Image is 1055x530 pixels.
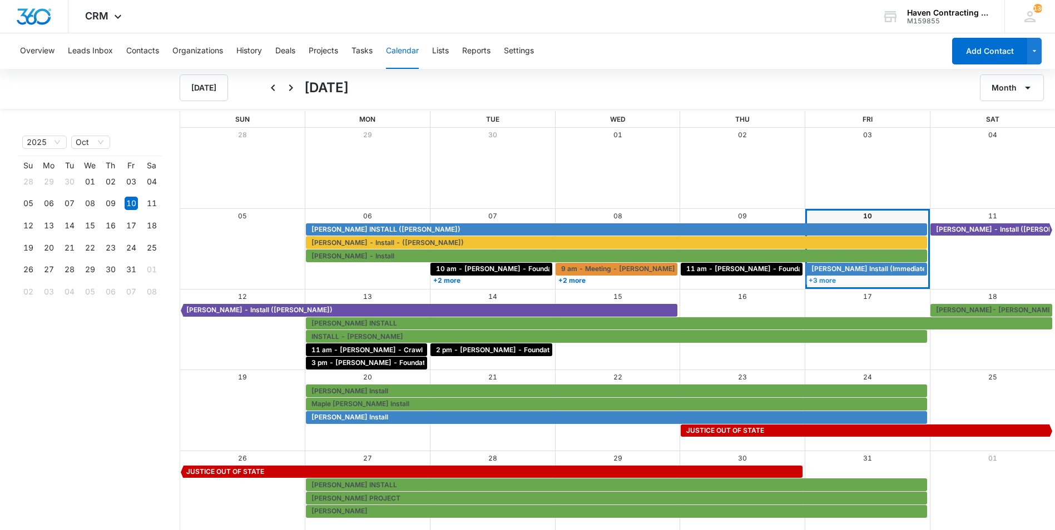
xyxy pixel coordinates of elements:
span: Mon [359,115,375,123]
div: 09 [104,197,117,210]
span: [PERSON_NAME] - Install [311,251,394,261]
div: Dennis Whitener Install [309,412,925,422]
th: We [80,161,100,171]
div: 15 [83,219,97,232]
th: Mo [38,161,59,171]
td: 2025-10-23 [100,237,121,259]
div: 21 [63,241,76,254]
a: 16 [738,292,747,301]
span: Tue [486,115,499,123]
td: 2025-11-08 [141,281,162,303]
span: 11 am - [PERSON_NAME] - Foundation - [GEOGRAPHIC_DATA] [686,264,893,274]
span: [PERSON_NAME] [311,506,368,516]
div: CHERYL KAZLASKAS INSTALL (Jimmy) [309,224,925,234]
div: 26 [22,263,35,276]
td: 2025-10-25 [141,237,162,259]
div: 28 [63,263,76,276]
button: Calendar [386,33,419,69]
span: 10 am - [PERSON_NAME] - Foundation in garage - [GEOGRAPHIC_DATA] [436,264,675,274]
div: 28 [22,175,35,188]
td: 2025-11-01 [141,259,162,281]
a: 01 [613,131,622,139]
a: +2 more [556,276,677,284]
div: 02 [22,285,35,298]
span: [PERSON_NAME] - Install - ([PERSON_NAME]) [311,238,464,248]
span: INSTALL - [PERSON_NAME] [311,332,403,342]
div: 02 [104,175,117,188]
td: 2025-10-05 [18,193,38,215]
td: 2025-10-03 [121,171,141,193]
span: Maple [PERSON_NAME] Install [311,399,409,409]
a: 17 [863,292,872,301]
a: 14 [488,292,497,301]
div: 30 [63,175,76,188]
a: 29 [613,454,622,462]
span: Thu [735,115,750,123]
div: MARTIN PROJECT [309,493,925,503]
span: 2025 [27,136,62,148]
span: Sat [986,115,999,123]
div: JOHN SMITH INSTALL [309,480,925,490]
th: Th [100,161,121,171]
div: 12 [22,219,35,232]
div: 08 [83,197,97,210]
button: Next [282,79,300,97]
span: [PERSON_NAME] Install [311,386,388,396]
th: Sa [141,161,162,171]
div: 10 am - Dennis Luter - Foundation in garage - Batesville [433,264,549,274]
a: 08 [613,212,622,220]
span: [PERSON_NAME] INSTALL [311,318,397,328]
span: 11 am - [PERSON_NAME] - Crawl Space/Backyard Drainage [311,345,509,355]
div: 11 [145,197,159,210]
a: 25 [988,373,997,381]
div: 07 [125,285,138,298]
td: 2025-10-17 [121,214,141,237]
div: 9 am - Meeting - Dawn Crump [558,264,675,274]
div: 16 [104,219,117,232]
div: 30 [104,263,117,276]
a: 27 [363,454,372,462]
a: 04 [988,131,997,139]
a: 10 [863,212,872,220]
div: 05 [22,197,35,210]
a: 28 [238,131,247,139]
div: 23 [104,241,117,254]
a: 28 [488,454,497,462]
span: 2 pm - [PERSON_NAME] - Foundation - [GEOGRAPHIC_DATA] [436,345,638,355]
div: account name [907,8,988,17]
th: Su [18,161,38,171]
td: 2025-11-04 [59,281,80,303]
button: Settings [504,33,534,69]
td: 2025-10-24 [121,237,141,259]
div: 24 [125,241,138,254]
span: [PERSON_NAME] PROJECT [311,493,400,503]
div: Craig Install [309,506,925,516]
span: [PERSON_NAME] INSTALL [311,480,397,490]
button: Month [980,74,1044,101]
button: Back [264,79,282,97]
span: Sun [235,115,250,123]
div: 08 [145,285,159,298]
td: 2025-09-28 [18,171,38,193]
div: 14 [63,219,76,232]
div: 29 [83,263,97,276]
td: 2025-10-04 [141,171,162,193]
a: 12 [238,292,247,301]
td: 2025-11-05 [80,281,100,303]
div: 03 [125,175,138,188]
td: 2025-11-06 [100,281,121,303]
button: Deals [275,33,295,69]
a: +2 more [430,276,552,284]
td: 2025-10-14 [59,214,80,237]
td: 2025-10-21 [59,237,80,259]
a: 05 [238,212,247,220]
div: 01 [145,263,159,276]
a: 26 [238,454,247,462]
div: notifications count [1033,4,1042,13]
div: Martin Install- Travis [933,305,1049,315]
div: 06 [104,285,117,298]
div: 27 [42,263,56,276]
span: [PERSON_NAME] Install (Immediate) [811,264,929,274]
a: 11 [988,212,997,220]
div: 11 am - Steven Wheeler - Foundation - Melbourne [683,264,800,274]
